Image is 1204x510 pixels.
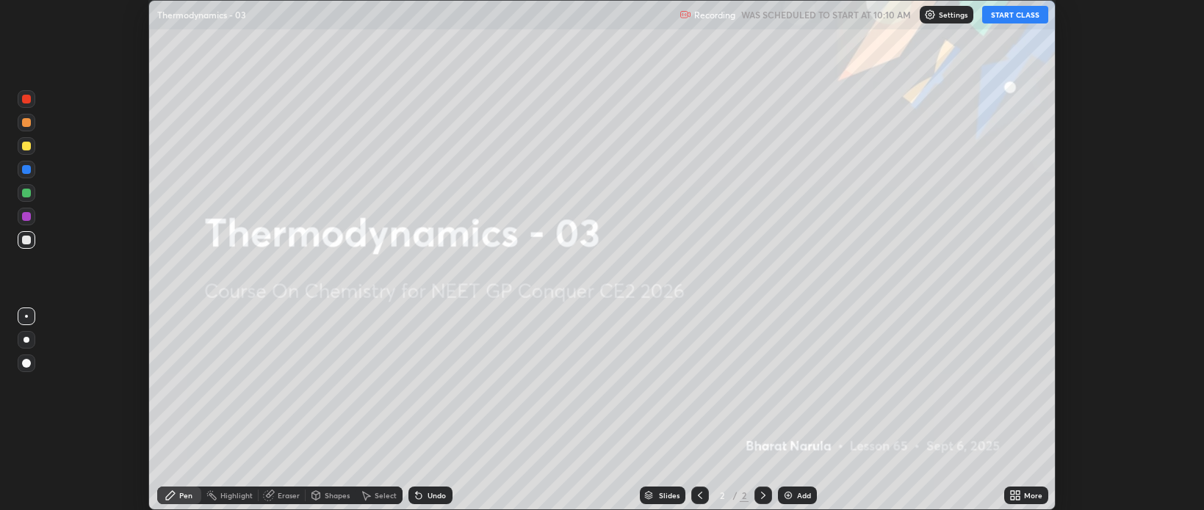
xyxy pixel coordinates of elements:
div: More [1024,492,1042,499]
div: 2 [740,489,749,502]
div: Slides [659,492,679,499]
div: Add [797,492,811,499]
div: Undo [428,492,446,499]
img: class-settings-icons [924,9,936,21]
p: Settings [939,11,967,18]
div: Highlight [220,492,253,499]
div: / [732,491,737,500]
div: Shapes [325,492,350,499]
div: Eraser [278,492,300,499]
p: Recording [694,10,735,21]
button: START CLASS [982,6,1048,23]
div: 2 [715,491,729,500]
div: Pen [179,492,192,499]
img: recording.375f2c34.svg [679,9,691,21]
p: Thermodynamics - 03 [157,9,246,21]
img: add-slide-button [782,489,794,501]
div: Select [375,492,397,499]
h5: WAS SCHEDULED TO START AT 10:10 AM [741,8,911,21]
